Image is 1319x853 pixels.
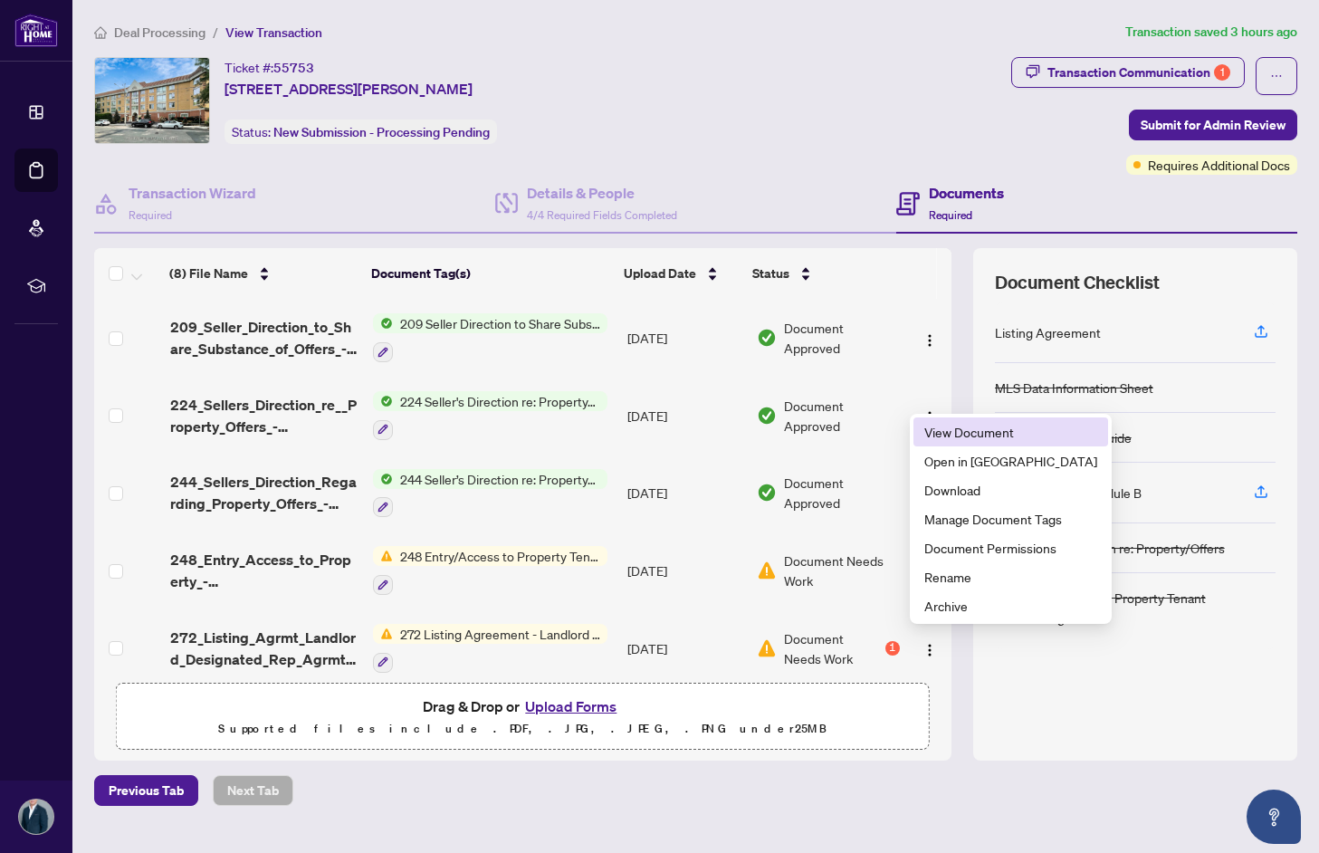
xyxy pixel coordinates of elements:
th: Upload Date [616,248,745,299]
span: Document Checklist [995,270,1160,295]
h4: Details & People [527,182,677,204]
span: home [94,26,107,39]
img: Document Status [757,561,777,580]
img: Logo [922,643,937,657]
span: 209_Seller_Direction_to_Share_Substance_of_Offers_-_PropTx-[PERSON_NAME].pdf [170,316,359,359]
img: Status Icon [373,546,393,566]
h4: Documents [929,182,1004,204]
button: Status Icon248 Entry/Access to Property Tenant Acknowledgement [373,546,607,595]
div: Ticket #: [225,57,314,78]
span: Open in [GEOGRAPHIC_DATA] [924,451,1097,471]
button: Logo [915,634,944,663]
div: 248 Entry/Access to Property Tenant Acknowledgement [995,588,1276,628]
td: [DATE] [620,299,750,377]
span: Required [129,208,172,222]
span: Previous Tab [109,776,184,805]
span: Document Approved [784,396,900,436]
img: Document Status [757,638,777,658]
button: Logo [915,401,944,430]
span: New Submission - Processing Pending [273,124,490,140]
div: Status: [225,120,497,144]
span: 244 Seller’s Direction re: Property/Offers [393,469,607,489]
button: Status Icon224 Seller's Direction re: Property/Offers - Important Information for Seller Acknowle... [373,391,607,440]
img: Document Status [757,328,777,348]
img: Document Status [757,483,777,503]
img: Logo [922,333,937,348]
span: 248 Entry/Access to Property Tenant Acknowledgement [393,546,607,566]
td: [DATE] [620,609,750,687]
span: Deal Processing [114,24,205,41]
span: Document Needs Work [784,628,882,668]
img: logo [14,14,58,47]
span: Upload Date [624,264,696,283]
span: 224 Seller's Direction re: Property/Offers - Important Information for Seller Acknowledgement [393,391,607,411]
span: Submit for Admin Review [1141,110,1286,139]
span: 244_Sellers_Direction_Regarding_Property_Offers_-_PropTx-[PERSON_NAME].pdf [170,471,359,514]
span: ellipsis [1270,70,1283,82]
img: Document Status [757,406,777,426]
span: Status [752,264,789,283]
button: Logo [915,323,944,352]
div: Listing Agreement [995,322,1101,342]
span: Manage Document Tags [924,509,1097,529]
img: Status Icon [373,469,393,489]
h4: Transaction Wizard [129,182,256,204]
span: 272_Listing_Agrmt_Landlord_Designated_Rep_Agrmt_Auth_to_Offer_for_Lease_-_PropTx-[PERSON_NAME].pdf [170,627,359,670]
div: 1 [885,641,900,656]
td: [DATE] [620,377,750,455]
span: Document Approved [784,318,900,358]
span: Required [929,208,972,222]
button: Next Tab [213,775,293,806]
button: Transaction Communication1 [1011,57,1245,88]
article: Transaction saved 3 hours ago [1125,22,1297,43]
li: / [213,22,218,43]
span: Drag & Drop orUpload FormsSupported files include .PDF, .JPG, .JPEG, .PNG under25MB [117,684,929,751]
span: (8) File Name [169,264,248,283]
button: Previous Tab [94,775,198,806]
button: Submit for Admin Review [1129,110,1297,140]
div: MLS Data Information Sheet [995,378,1153,398]
span: Document Permissions [924,538,1097,558]
img: Logo [922,410,937,425]
span: View Document [924,422,1097,442]
span: 4/4 Required Fields Completed [527,208,677,222]
button: Upload Forms [520,695,622,718]
img: Status Icon [373,391,393,411]
span: Document Approved [784,473,900,513]
img: Profile Icon [19,800,53,834]
th: (8) File Name [162,248,364,299]
img: Status Icon [373,313,393,333]
span: View Transaction [225,24,322,41]
th: Document Tag(s) [364,248,616,299]
button: Status Icon272 Listing Agreement - Landlord Designated Representation Agreement Authority to Offe... [373,624,607,673]
span: Drag & Drop or [423,695,622,718]
td: [DATE] [620,532,750,609]
span: 224_Sellers_Direction_re__Property_Offers_-_Imp_Info_for_Seller_Ack_-_PropTx-[PERSON_NAME].pdf [170,394,359,437]
button: Status Icon209 Seller Direction to Share Substance of Offers [373,313,607,362]
span: [STREET_ADDRESS][PERSON_NAME] [225,78,473,100]
span: 55753 [273,60,314,76]
span: Archive [924,596,1097,616]
span: Requires Additional Docs [1148,155,1290,175]
button: Status Icon244 Seller’s Direction re: Property/Offers [373,469,607,518]
td: [DATE] [620,455,750,532]
img: IMG-C12440186_1.jpg [95,58,209,143]
span: 272 Listing Agreement - Landlord Designated Representation Agreement Authority to Offer for Lease [393,624,607,644]
div: Transaction Communication [1047,58,1230,87]
img: Status Icon [373,624,393,644]
th: Status [745,248,902,299]
span: 209 Seller Direction to Share Substance of Offers [393,313,607,333]
span: 248_Entry_Access_to_Property_-_Tenant_Acknowledgement_-_PropTx-[PERSON_NAME].pdf [170,549,359,592]
p: Supported files include .PDF, .JPG, .JPEG, .PNG under 25 MB [128,718,918,740]
button: Open asap [1247,790,1301,844]
span: Download [924,480,1097,500]
div: 1 [1214,64,1230,81]
span: Document Needs Work [784,551,900,590]
span: Rename [924,567,1097,587]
